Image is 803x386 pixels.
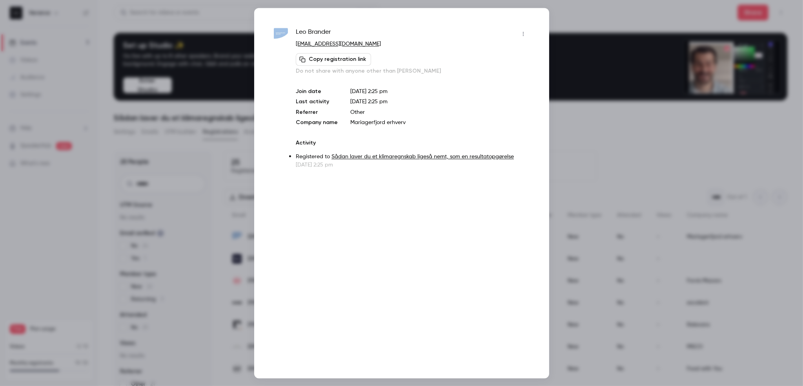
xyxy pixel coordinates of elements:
p: Other [350,108,529,116]
span: Leo Brander [296,27,331,40]
p: Referrer [296,108,338,116]
p: Mariagerfjord erhverv [350,119,529,126]
span: [DATE] 2:25 pm [350,99,388,104]
img: mfer.dk [274,28,288,43]
p: Do not share with anyone other than [PERSON_NAME] [296,67,529,75]
button: Copy registration link [296,53,371,66]
p: Activity [296,139,529,147]
p: Last activity [296,98,338,106]
p: [DATE] 2:25 pm [350,88,529,95]
p: [DATE] 2:25 pm [296,161,529,169]
a: [EMAIL_ADDRESS][DOMAIN_NAME] [296,41,381,47]
p: Join date [296,88,338,95]
p: Registered to [296,153,529,161]
a: Sådan laver du et klimaregnskab ligeså nemt, som en resultatopgørelse [331,154,514,159]
p: Company name [296,119,338,126]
